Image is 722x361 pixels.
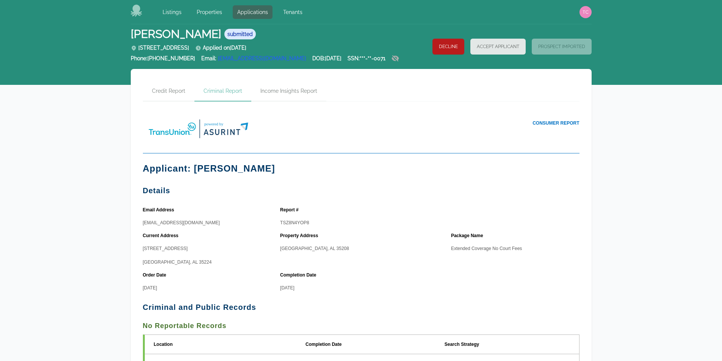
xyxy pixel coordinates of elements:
[305,341,344,348] strong: Completion Date
[158,5,186,19] a: Listings
[280,220,309,225] span: TSZ8N4YOP8
[143,163,579,175] h1: Applicant: [PERSON_NAME]
[143,81,579,102] nav: Tabs
[279,5,307,19] a: Tenants
[143,203,579,291] table: consumer report details
[195,45,246,51] span: Applied on [DATE]
[280,232,320,239] strong: Property Address
[143,206,177,213] strong: Email Address
[204,122,224,126] tspan: powered by
[192,5,227,19] a: Properties
[432,39,464,55] button: Decline
[451,232,486,239] strong: Package Name
[143,303,579,311] h2: Criminal and Public Records
[280,285,294,291] span: [DATE]
[143,81,194,102] a: Credit Report
[470,39,526,55] button: Accept Applicant
[280,206,301,213] strong: Report #
[280,272,318,278] strong: Completion Date
[143,232,181,239] strong: Current Address
[143,272,169,278] strong: Order Date
[218,55,306,61] a: [EMAIL_ADDRESS][DOMAIN_NAME]
[251,81,326,102] a: Income Insights Report
[143,187,579,194] h2: Details
[233,5,273,19] a: Applications
[143,285,157,291] span: [DATE]
[194,81,251,102] a: Criminal Report
[280,246,349,251] span: [GEOGRAPHIC_DATA], AL 35208
[201,55,306,66] div: Email:
[131,27,221,41] span: [PERSON_NAME]
[361,120,579,127] p: CONSUMER REPORT
[143,220,220,225] span: [EMAIL_ADDRESS][DOMAIN_NAME]
[143,320,579,331] h3: No Reportable Records
[224,29,256,39] span: submitted
[312,55,341,66] div: DOB: [DATE]
[154,341,175,348] strong: Location
[143,246,212,265] span: [STREET_ADDRESS] [GEOGRAPHIC_DATA], AL 35224
[451,246,522,251] span: Extended Coverage No Court Fees
[445,341,481,348] strong: Search Strategy
[131,45,189,51] span: [STREET_ADDRESS]
[131,55,195,66] div: Phone: [PHONE_NUMBER]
